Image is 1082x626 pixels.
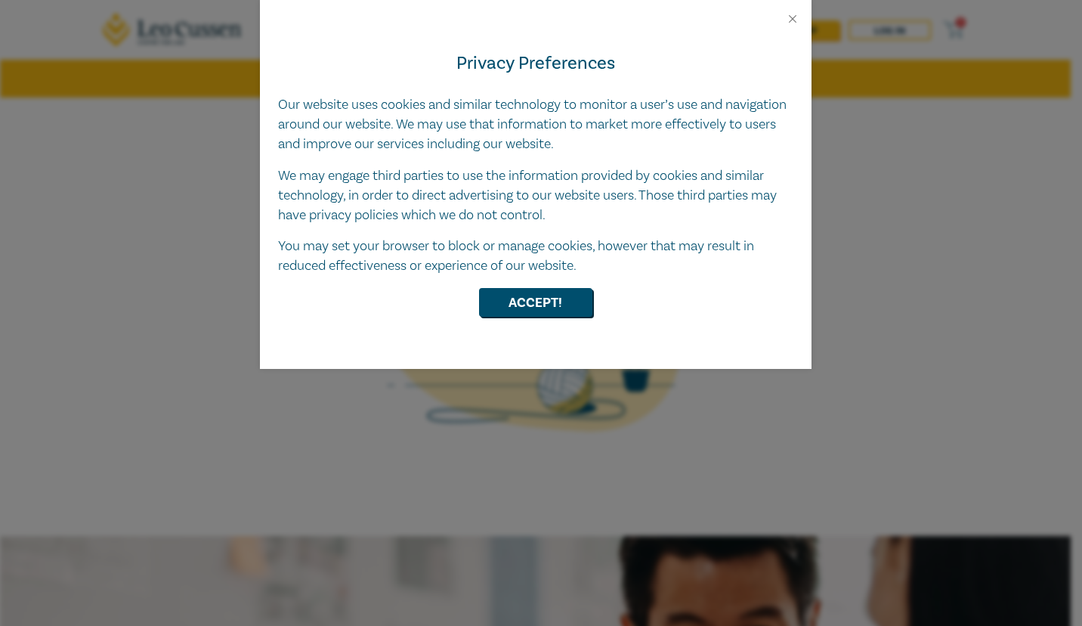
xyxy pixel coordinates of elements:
p: We may engage third parties to use the information provided by cookies and similar technology, in... [278,166,793,225]
button: Accept! [479,288,592,317]
p: Our website uses cookies and similar technology to monitor a user’s use and navigation around our... [278,95,793,154]
p: You may set your browser to block or manage cookies, however that may result in reduced effective... [278,237,793,276]
button: Close [786,12,799,26]
h4: Privacy Preferences [278,50,793,77]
